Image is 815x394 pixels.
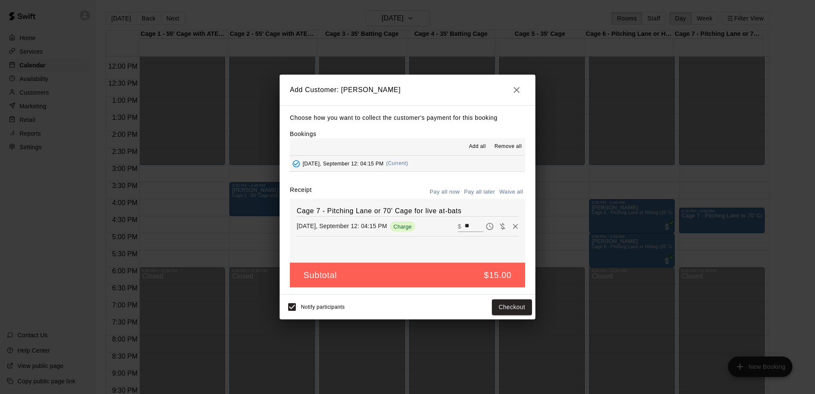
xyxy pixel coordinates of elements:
span: Waive payment [496,222,509,229]
p: $ [458,222,461,231]
span: Notify participants [301,304,345,310]
p: [DATE], September 12: 04:15 PM [297,222,387,230]
button: Pay all now [428,185,462,199]
button: Added - Collect Payment [290,157,303,170]
button: Pay all later [462,185,497,199]
button: Add all [464,140,491,154]
button: Remove all [491,140,525,154]
span: [DATE], September 12: 04:15 PM [303,160,384,166]
span: Pay later [483,222,496,229]
span: (Current) [386,160,408,166]
h5: $15.00 [484,269,512,281]
button: Waive all [497,185,525,199]
span: Remove all [494,142,522,151]
h5: Subtotal [303,269,337,281]
label: Bookings [290,130,316,137]
span: Add all [469,142,486,151]
p: Choose how you want to collect the customer's payment for this booking [290,113,525,123]
label: Receipt [290,185,312,199]
h6: Cage 7 - Pitching Lane or 70' Cage for live at-bats [297,206,518,217]
button: Remove [509,220,522,233]
span: Charge [390,223,415,230]
h2: Add Customer: [PERSON_NAME] [280,75,535,105]
button: Added - Collect Payment[DATE], September 12: 04:15 PM(Current) [290,156,525,171]
button: Checkout [492,299,532,315]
